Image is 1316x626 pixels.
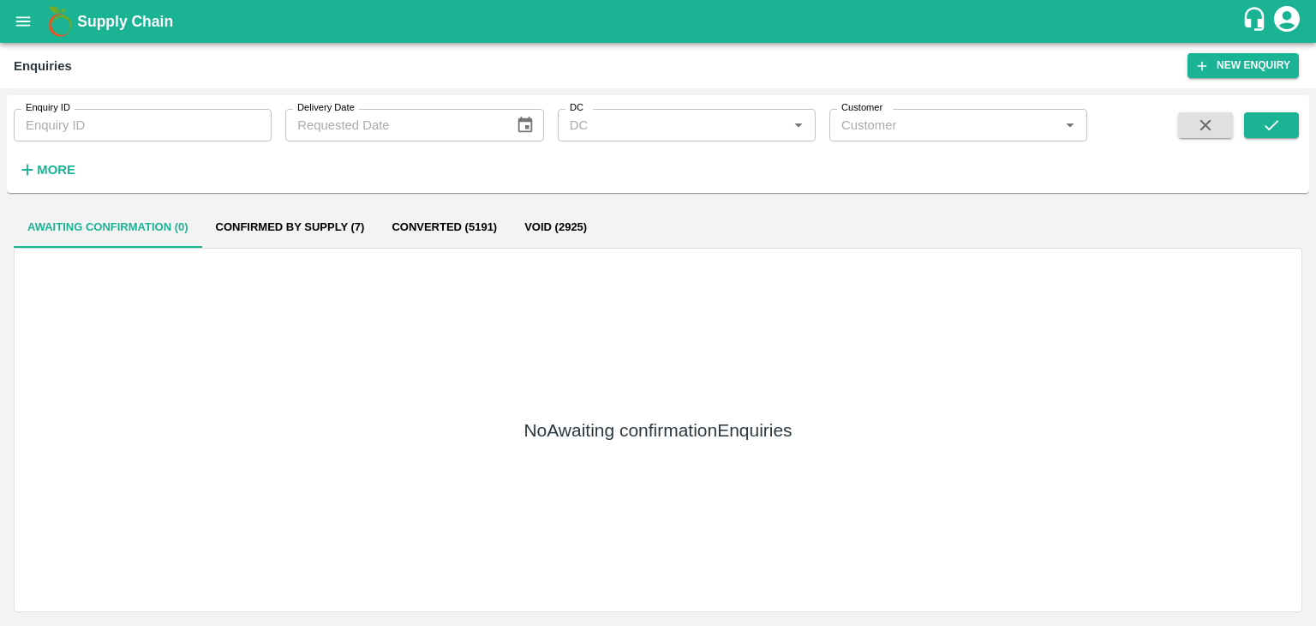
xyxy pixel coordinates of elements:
[563,114,782,136] input: DC
[834,114,1054,136] input: Customer
[570,101,583,115] label: DC
[841,101,882,115] label: Customer
[3,2,43,41] button: open drawer
[26,101,70,115] label: Enquiry ID
[77,9,1241,33] a: Supply Chain
[37,163,75,177] strong: More
[77,13,173,30] b: Supply Chain
[202,207,379,248] button: Confirmed by supply (7)
[14,207,202,248] button: Awaiting confirmation (0)
[1241,6,1271,37] div: customer-support
[285,109,502,141] input: Requested Date
[511,207,601,248] button: Void (2925)
[1271,3,1302,39] div: account of current user
[43,4,77,39] img: logo
[787,114,810,136] button: Open
[14,55,72,77] div: Enquiries
[1187,53,1299,78] button: New Enquiry
[1059,114,1081,136] button: Open
[509,109,541,141] button: Choose date
[14,155,80,184] button: More
[297,101,355,115] label: Delivery Date
[523,418,792,442] h5: No Awaiting confirmation Enquiries
[14,109,272,141] input: Enquiry ID
[378,207,511,248] button: Converted (5191)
